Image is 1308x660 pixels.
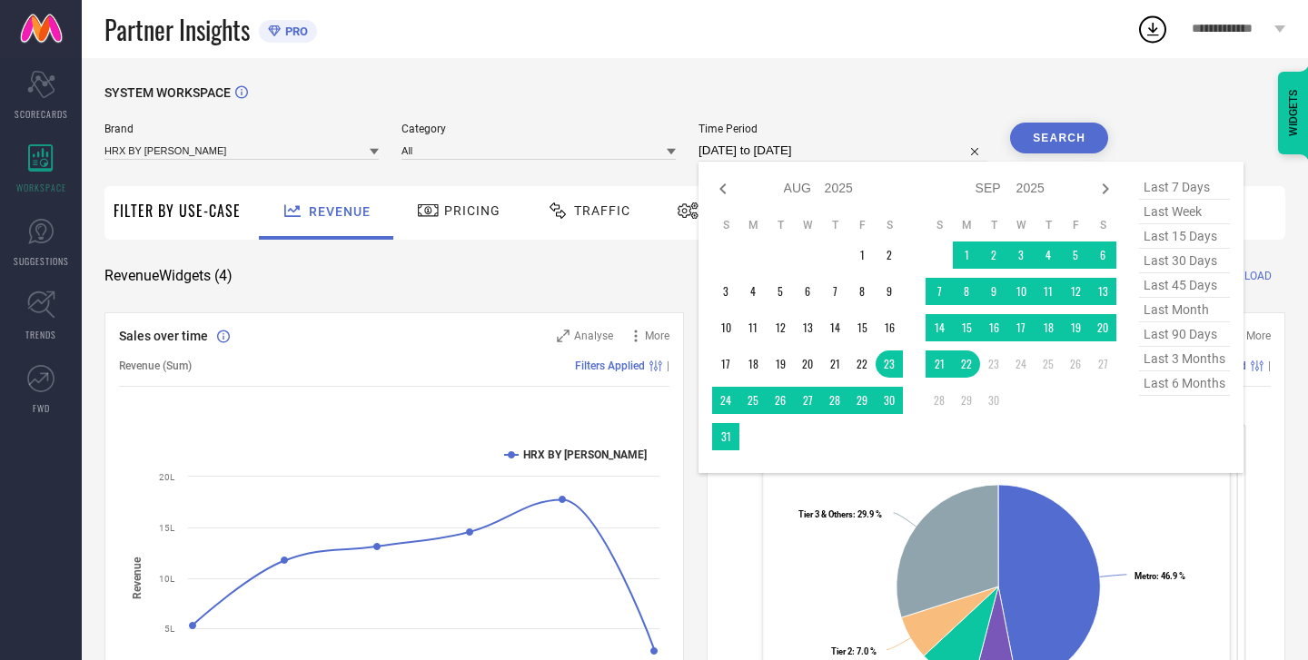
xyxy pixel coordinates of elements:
td: Tue Sep 30 2025 [980,387,1007,414]
span: Revenue (Sum) [119,360,192,372]
td: Tue Sep 09 2025 [980,278,1007,305]
td: Sun Aug 03 2025 [712,278,739,305]
td: Fri Aug 08 2025 [848,278,876,305]
td: Fri Sep 12 2025 [1062,278,1089,305]
span: Filter By Use-Case [114,200,241,222]
td: Sun Aug 17 2025 [712,350,739,378]
td: Sun Sep 07 2025 [926,278,953,305]
td: Mon Sep 22 2025 [953,350,980,378]
text: HRX BY [PERSON_NAME] [523,448,647,461]
text: 20L [159,472,175,482]
td: Mon Aug 18 2025 [739,350,767,378]
span: Traffic [574,203,630,218]
td: Mon Sep 15 2025 [953,314,980,341]
td: Tue Aug 19 2025 [767,350,794,378]
td: Mon Sep 01 2025 [953,241,980,269]
td: Thu Aug 28 2025 [821,387,848,414]
td: Sun Aug 31 2025 [712,423,739,450]
td: Mon Aug 11 2025 [739,314,767,341]
text: : 7.0 % [831,646,877,656]
td: Wed Aug 06 2025 [794,278,821,305]
td: Fri Sep 19 2025 [1062,314,1089,341]
span: | [1268,360,1271,372]
span: SCORECARDS [15,107,68,121]
th: Tuesday [980,218,1007,232]
td: Tue Aug 12 2025 [767,314,794,341]
tspan: Tier 2 [831,646,852,656]
div: Next month [1095,178,1116,200]
span: TRENDS [25,328,56,341]
text: 10L [159,574,175,584]
td: Wed Sep 24 2025 [1007,350,1035,378]
span: SUGGESTIONS [14,254,69,268]
input: Select time period [699,140,987,162]
tspan: Tier 3 & Others [798,509,852,519]
td: Sat Aug 30 2025 [876,387,903,414]
td: Wed Aug 13 2025 [794,314,821,341]
td: Fri Sep 26 2025 [1062,350,1089,378]
th: Wednesday [794,218,821,232]
td: Wed Aug 20 2025 [794,350,821,378]
td: Tue Aug 05 2025 [767,278,794,305]
td: Fri Sep 05 2025 [1062,241,1089,269]
td: Wed Aug 27 2025 [794,387,821,414]
span: Revenue [309,204,371,219]
span: Revenue Widgets ( 4 ) [104,267,233,285]
td: Thu Sep 04 2025 [1035,241,1062,269]
span: Filters Applied [575,360,645,372]
text: : 46.9 % [1135,571,1185,581]
td: Fri Aug 15 2025 [848,314,876,341]
td: Fri Aug 29 2025 [848,387,876,414]
td: Tue Sep 16 2025 [980,314,1007,341]
span: last month [1139,298,1230,322]
th: Friday [848,218,876,232]
span: last 90 days [1139,322,1230,347]
th: Monday [739,218,767,232]
td: Mon Aug 25 2025 [739,387,767,414]
td: Sun Sep 28 2025 [926,387,953,414]
text: 5L [164,624,175,634]
span: last 7 days [1139,175,1230,200]
td: Sun Aug 24 2025 [712,387,739,414]
td: Fri Aug 01 2025 [848,241,876,269]
span: SYSTEM WORKSPACE [104,85,231,100]
th: Sunday [926,218,953,232]
th: Wednesday [1007,218,1035,232]
td: Wed Sep 17 2025 [1007,314,1035,341]
td: Tue Sep 23 2025 [980,350,1007,378]
td: Sat Aug 09 2025 [876,278,903,305]
span: Partner Insights [104,11,250,48]
td: Thu Sep 11 2025 [1035,278,1062,305]
span: last 45 days [1139,273,1230,298]
span: FWD [33,401,50,415]
td: Sat Sep 13 2025 [1089,278,1116,305]
span: More [645,330,669,342]
button: Search [1010,123,1108,153]
th: Saturday [876,218,903,232]
td: Sat Sep 06 2025 [1089,241,1116,269]
span: last 30 days [1139,249,1230,273]
td: Thu Aug 07 2025 [821,278,848,305]
td: Thu Sep 18 2025 [1035,314,1062,341]
td: Wed Sep 03 2025 [1007,241,1035,269]
td: Mon Aug 04 2025 [739,278,767,305]
text: 15L [159,523,175,533]
span: PRO [281,25,308,38]
td: Sat Sep 20 2025 [1089,314,1116,341]
span: Category [401,123,676,135]
span: Sales over time [119,329,208,343]
td: Tue Sep 02 2025 [980,241,1007,269]
td: Thu Sep 25 2025 [1035,350,1062,378]
span: Pricing [444,203,500,218]
th: Friday [1062,218,1089,232]
tspan: Revenue [131,556,144,598]
td: Wed Sep 10 2025 [1007,278,1035,305]
svg: Zoom [557,330,570,342]
td: Sun Sep 21 2025 [926,350,953,378]
td: Mon Sep 29 2025 [953,387,980,414]
td: Tue Aug 26 2025 [767,387,794,414]
th: Saturday [1089,218,1116,232]
span: last week [1139,200,1230,224]
tspan: Metro [1135,571,1156,581]
td: Sat Sep 27 2025 [1089,350,1116,378]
